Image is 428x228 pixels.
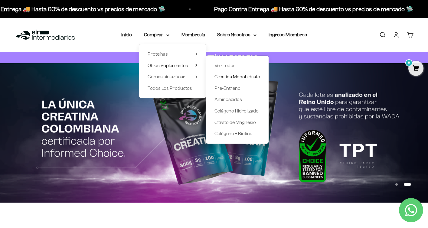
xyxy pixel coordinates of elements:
[405,59,413,67] mark: 0
[217,31,256,39] summary: Sobre Nosotros
[214,96,260,103] a: Aminoácidos
[408,66,423,72] a: 0
[214,97,242,102] span: Aminoácidos
[148,86,192,91] span: Todos Los Productos
[214,108,259,113] span: Colágeno Hidrolizado
[148,51,168,57] span: Proteínas
[214,4,413,14] p: Pago Contra Entrega 🚚 Hasta 60% de descuento vs precios de mercado 🛸
[148,73,198,81] summary: Gomas sin azúcar
[148,62,198,70] summary: Otros Suplementos
[148,50,198,58] summary: Proteínas
[214,107,260,115] a: Colágeno Hidrolizado
[181,32,205,37] a: Membresía
[214,62,260,70] a: Ver Todos
[214,73,260,81] a: Creatina Monohidrato
[148,84,198,92] a: Todos Los Productos
[144,31,169,39] summary: Comprar
[214,119,260,126] a: Citrato de Magnesio
[214,120,256,125] span: Citrato de Magnesio
[214,63,236,68] span: Ver Todos
[148,74,185,79] span: Gomas sin azúcar
[214,130,260,138] a: Colágeno + Biotina
[214,84,260,92] a: Pre-Entreno
[214,74,260,79] span: Creatina Monohidrato
[269,32,307,37] a: Ingreso Miembros
[214,131,252,136] span: Colágeno + Biotina
[121,32,132,37] a: Inicio
[148,63,188,68] span: Otros Suplementos
[214,86,240,91] span: Pre-Entreno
